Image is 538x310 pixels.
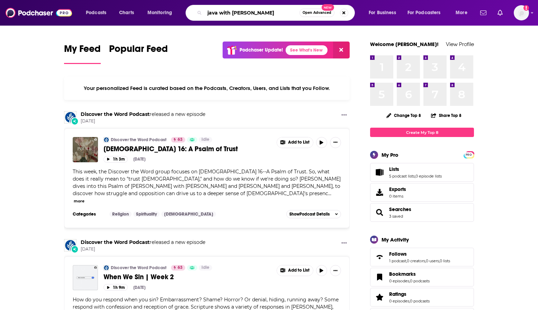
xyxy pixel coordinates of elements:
span: Ratings [389,291,406,297]
span: Follows [370,248,474,266]
a: When We Sin | Week 2 [104,273,272,281]
a: Popular Feed [109,43,168,64]
input: Search podcasts, credits, & more... [205,7,299,18]
span: For Podcasters [407,8,441,18]
span: Add to List [288,268,310,273]
span: [DATE] [81,246,205,252]
span: Exports [389,186,406,192]
a: 0 podcasts [410,299,430,303]
span: , [415,174,415,179]
button: Show More Button [277,137,313,148]
button: Share Top 8 [431,109,462,122]
a: 63 [171,265,185,271]
span: Popular Feed [109,43,168,59]
span: 0 items [389,194,406,199]
a: My Feed [64,43,101,64]
span: PRO [465,152,473,157]
button: Show More Button [339,239,350,248]
span: Podcasts [86,8,106,18]
a: Psalm 16: A Psalm of Trust [73,137,98,162]
button: Show More Button [339,111,350,120]
a: Follows [389,251,450,257]
span: Ratings [370,288,474,307]
a: 63 [171,137,185,143]
span: [DEMOGRAPHIC_DATA] 16: A Psalm of Trust [104,145,238,153]
span: Open Advanced [303,11,331,15]
a: Discover the Word Podcast [111,137,167,143]
a: Ratings [389,291,430,297]
button: open menu [403,7,451,18]
span: Bookmarks [389,271,416,277]
a: Create My Top 8 [370,128,474,137]
span: New [322,4,334,11]
img: User Profile [514,5,529,20]
a: Podchaser - Follow, Share and Rate Podcasts [6,6,72,19]
button: open menu [81,7,115,18]
a: View Profile [446,41,474,47]
a: Lists [389,166,442,172]
a: 1 podcast [389,258,406,263]
a: Ratings [373,292,386,302]
span: ... [328,190,331,197]
span: More [456,8,467,18]
div: My Pro [382,152,398,158]
a: 3 saved [389,214,403,219]
span: Exports [373,188,386,197]
span: Idle [201,264,209,271]
img: Discover the Word Podcast [104,137,109,143]
a: [DEMOGRAPHIC_DATA] [161,211,216,217]
div: Search podcasts, credits, & more... [192,5,361,21]
span: , [439,258,440,263]
button: open menu [143,7,181,18]
div: [DATE] [133,157,145,162]
span: Idle [201,136,209,143]
button: Open AdvancedNew [299,9,334,17]
a: Bookmarks [389,271,430,277]
span: Bookmarks [370,268,474,286]
a: Lists [373,167,386,177]
a: PRO [465,152,473,157]
button: Change Top 8 [382,111,425,120]
span: Monitoring [147,8,172,18]
img: Discover the Word Podcast [64,239,77,252]
span: When We Sin | Week 2 [104,273,174,281]
a: Follows [373,252,386,262]
a: Show notifications dropdown [477,7,489,19]
a: 5 podcast lists [389,174,415,179]
a: Discover the Word Podcast [111,265,167,271]
a: Charts [115,7,138,18]
span: Searches [370,203,474,222]
a: Religion [109,211,132,217]
div: [DATE] [133,285,145,290]
a: 0 users [426,258,439,263]
button: 1h 9m [104,284,128,291]
p: Podchaser Update! [240,47,283,53]
a: Searches [373,208,386,217]
a: 0 lists [440,258,450,263]
button: more [74,198,84,204]
button: Show More Button [330,265,341,276]
button: 1h 3m [104,156,128,163]
a: Discover the Word Podcast [64,111,77,124]
a: Exports [370,183,474,202]
div: New Episode [71,117,79,125]
span: Lists [370,163,474,182]
a: Discover the Word Podcast [81,111,150,117]
a: Show notifications dropdown [495,7,505,19]
a: Spirituality [133,211,160,217]
a: Searches [389,206,411,212]
div: My Activity [382,236,409,243]
a: Idle [199,137,212,143]
img: When We Sin | Week 2 [73,265,98,290]
img: Discover the Word Podcast [104,265,109,271]
button: open menu [364,7,405,18]
svg: Add a profile image [523,5,529,11]
a: [DEMOGRAPHIC_DATA] 16: A Psalm of Trust [104,145,272,153]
